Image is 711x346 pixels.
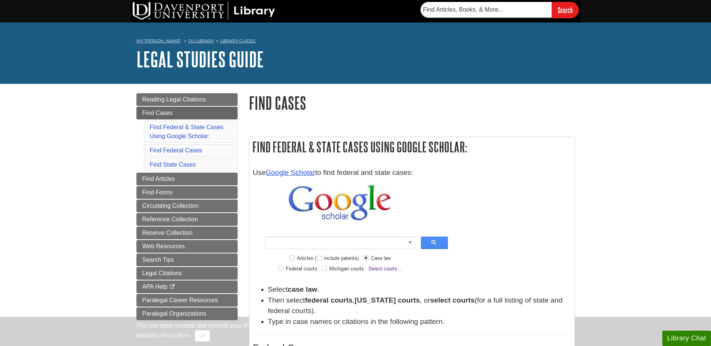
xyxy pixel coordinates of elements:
[142,310,207,317] span: Paralegal Organizations
[136,38,181,44] a: My [PERSON_NAME]
[142,176,175,182] span: Find Articles
[142,243,185,249] span: Web Resources
[552,2,579,18] input: Search
[142,270,182,276] span: Legal Citations
[142,216,198,222] span: Reference Collection
[136,307,238,320] a: Paralegal Organizations
[142,110,173,116] span: Find Cases
[136,254,238,266] a: Search Tips
[136,200,238,212] a: Circulating Collection
[136,280,238,293] a: APA Help
[150,124,224,139] a: Find Federal & State Cases Using Google Scholar:
[136,36,575,48] nav: breadcrumb
[249,137,575,157] h2: Find Federal & State Cases Using Google Scholar:
[142,96,206,103] span: Reading Legal Citations
[142,257,174,263] span: Search Tips
[249,93,575,112] h1: Find Cases
[142,203,199,209] span: Circulating Collection
[133,2,275,20] img: DU Library
[421,2,579,18] form: Searches DU Library's articles, books, and more
[136,267,238,280] a: Legal Citations
[662,331,711,346] button: Library Chat
[430,296,474,304] strong: select courts
[136,213,238,226] a: Reference Collection
[136,107,238,119] a: Find Cases
[220,38,256,43] a: Library Guides
[136,227,238,239] a: Reserve Collection
[421,2,552,18] input: Find Articles, Books, & More...
[136,240,238,253] a: Web Resources
[150,161,196,168] a: Find State Cases
[142,189,173,195] span: Find Forms
[136,93,238,106] a: Reading Legal Citations
[268,295,571,317] li: Then select , , or (for a full listing of state and federal courts).
[266,169,315,176] a: Google Scholar
[136,48,264,71] a: Legal Studies Guide
[150,147,202,154] a: Find Federal Cases
[355,296,420,304] strong: [US_STATE] courts
[136,93,238,320] div: Guide Page Menu
[169,285,175,289] i: This link opens in a new window
[253,167,571,178] p: Use to find federal and state cases:
[142,230,193,236] span: Reserve Collection
[188,38,214,43] a: DU Library
[136,294,238,307] a: Paralegal Career Resources
[136,173,238,185] a: Find Articles
[136,186,238,199] a: Find Forms
[142,283,168,290] span: APA Help
[288,285,317,293] strong: case law
[142,297,218,303] span: Paralegal Career Resources
[268,284,571,295] li: Select .
[268,316,571,327] li: Type in case names or citations in the following pattern.
[305,296,353,304] strong: federal courts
